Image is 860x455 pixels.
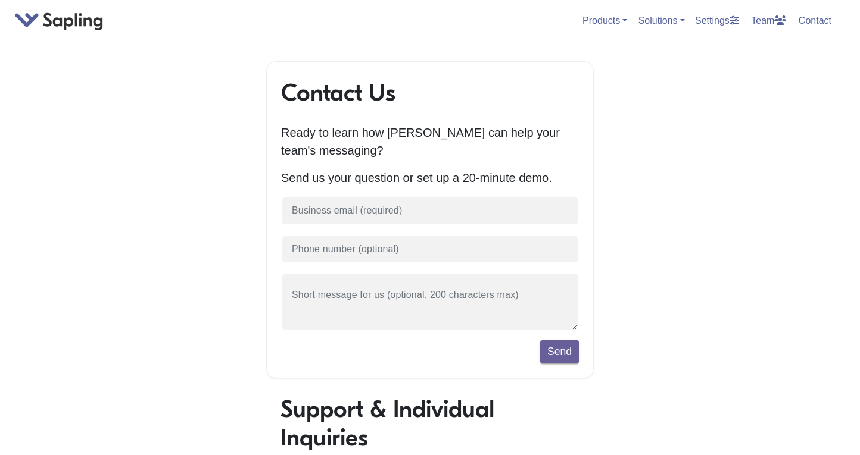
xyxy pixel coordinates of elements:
[582,15,627,26] a: Products
[690,11,744,30] a: Settings
[281,196,579,225] input: Business email (required)
[281,169,579,187] p: Send us your question or set up a 20-minute demo.
[794,11,836,30] a: Contact
[540,340,579,363] button: Send
[281,235,579,264] input: Phone number (optional)
[281,79,579,107] h1: Contact Us
[281,124,579,159] p: Ready to learn how [PERSON_NAME] can help your team's messaging?
[746,11,791,30] a: Team
[638,15,685,26] a: Solutions
[281,395,579,452] h1: Support & Individual Inquiries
